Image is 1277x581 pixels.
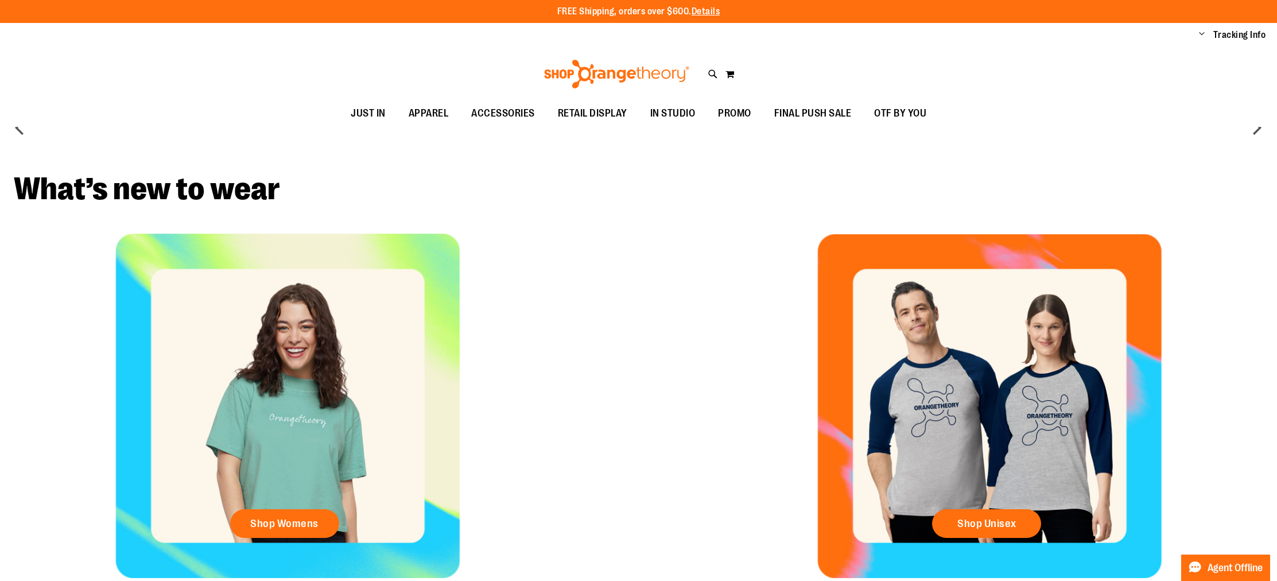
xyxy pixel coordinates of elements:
[932,509,1041,538] a: Shop Unisex
[874,100,926,126] span: OTF BY YOU
[650,100,696,126] span: IN STUDIO
[692,6,720,17] a: Details
[250,517,319,530] span: Shop Womens
[1181,555,1270,581] button: Agent Offline
[9,116,32,139] button: prev
[774,100,852,126] span: FINAL PUSH SALE
[558,100,627,126] span: RETAIL DISPLAY
[14,173,1263,205] h2: What’s new to wear
[351,100,386,126] span: JUST IN
[1199,29,1205,41] button: Account menu
[471,100,535,126] span: ACCESSORIES
[1208,563,1263,574] span: Agent Offline
[230,509,339,538] a: Shop Womens
[957,517,1016,530] span: Shop Unisex
[1213,29,1266,41] a: Tracking Info
[1245,116,1268,139] button: next
[718,100,751,126] span: PROMO
[409,100,449,126] span: APPAREL
[557,5,720,18] p: FREE Shipping, orders over $600.
[542,60,691,88] img: Shop Orangetheory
